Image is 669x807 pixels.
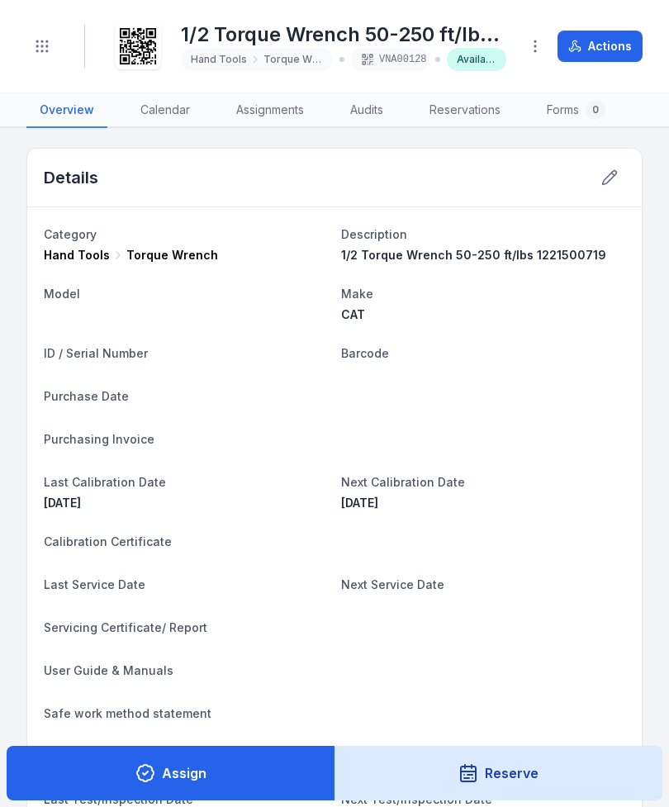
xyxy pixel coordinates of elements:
span: Description [341,227,407,241]
span: [DATE] [341,496,378,510]
h1: 1/2 Torque Wrench 50-250 ft/lbs 1221500719 [181,21,506,48]
a: Reservations [416,93,514,128]
span: Make [341,287,373,301]
span: Last Service Date [44,577,145,591]
button: Toggle navigation [26,31,58,62]
span: Hand Tools [44,247,110,263]
time: 16/6/2025, 12:00:00 am [44,496,81,510]
span: Servicing Certificate/ Report [44,620,207,634]
span: Hand Tools [191,53,247,66]
time: 16/12/2025, 12:00:00 am [341,496,378,510]
span: Barcode [341,346,389,360]
button: Assign [7,746,335,800]
a: Calendar [127,93,203,128]
div: Available [447,48,506,71]
span: Purchasing Invoice [44,432,154,446]
a: Forms0 [534,93,619,128]
div: 0 [586,100,605,120]
a: Overview [26,93,107,128]
span: 1/2 Torque Wrench 50-250 ft/lbs 1221500719 [341,248,606,262]
span: Torque Wrench [263,53,323,66]
span: Torque Wrench [126,247,218,263]
span: Model [44,287,80,301]
a: Audits [337,93,396,128]
span: Purchase Date [44,389,129,403]
h2: Details [44,166,98,189]
span: Calibration Certificate [44,534,172,548]
span: Next Service Date [341,577,444,591]
span: CAT [341,307,365,321]
button: Reserve [334,746,663,800]
span: Safe work method statement [44,706,211,720]
button: Actions [557,31,643,62]
span: [DATE] [44,496,81,510]
a: Assignments [223,93,317,128]
span: ID / Serial Number [44,346,148,360]
div: VNA00128 [351,48,429,71]
span: User Guide & Manuals [44,663,173,677]
span: Next Calibration Date [341,475,465,489]
span: Category [44,227,97,241]
span: Last Calibration Date [44,475,166,489]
